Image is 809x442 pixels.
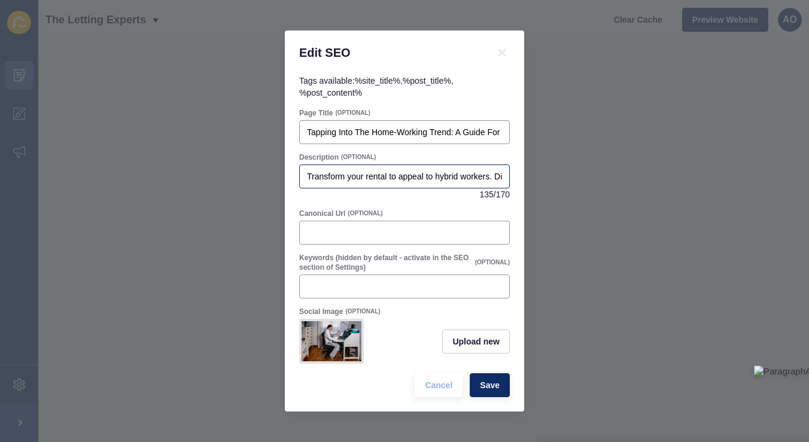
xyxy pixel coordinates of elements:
[475,258,510,267] span: (OPTIONAL)
[335,109,370,117] span: (OPTIONAL)
[494,188,496,200] span: /
[299,153,339,162] label: Description
[299,108,333,118] label: Page Title
[345,307,380,316] span: (OPTIONAL)
[452,336,500,347] span: Upload new
[403,76,451,86] code: %post_title%
[355,76,400,86] code: %site_title%
[470,373,510,397] button: Save
[348,209,382,218] span: (OPTIONAL)
[299,209,345,218] label: Canonical Url
[299,253,473,272] label: Keywords (hidden by default - activate in the SEO section of Settings)
[496,188,510,200] span: 170
[299,76,454,97] span: Tags available: , ,
[480,379,500,391] span: Save
[299,88,362,97] code: %post_content%
[299,307,343,316] label: Social Image
[415,373,463,397] button: Cancel
[302,321,361,361] img: 970553bf99f5c28b86f5711d1cce4456.jpg
[479,188,493,200] span: 135
[425,379,452,391] span: Cancel
[442,330,510,353] button: Upload new
[299,45,480,60] h1: Edit SEO
[341,153,376,161] span: (OPTIONAL)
